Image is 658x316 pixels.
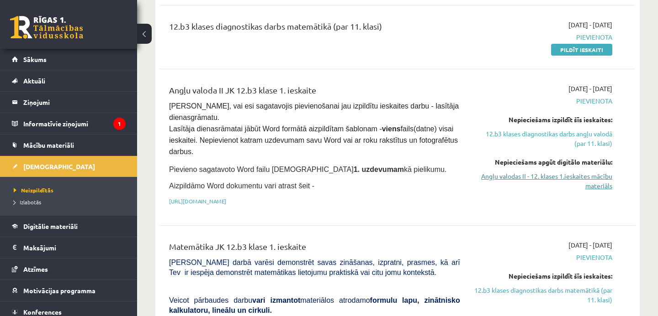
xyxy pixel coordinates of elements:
[568,240,612,250] span: [DATE] - [DATE]
[474,271,612,281] div: Nepieciešams izpildīt šīs ieskaites:
[12,259,126,280] a: Atzīmes
[23,286,96,295] span: Motivācijas programma
[10,16,83,39] a: Rīgas 1. Tālmācības vidusskola
[474,285,612,305] a: 12.b3 klases diagnostikas darbs matemātikā (par 11. klasi)
[169,102,461,155] span: [PERSON_NAME], vai esi sagatavojis pievienošanai jau izpildītu ieskaites darbu - lasītāja dienasg...
[474,96,612,106] span: Pievienota
[23,55,47,63] span: Sākums
[23,113,126,134] legend: Informatīvie ziņojumi
[169,84,460,101] div: Angļu valoda II JK 12.b3 klase 1. ieskaite
[12,49,126,70] a: Sākums
[23,308,62,316] span: Konferences
[23,92,126,113] legend: Ziņojumi
[252,296,300,304] b: vari izmantot
[12,237,126,258] a: Maksājumi
[14,198,41,206] span: Izlabotās
[12,92,126,113] a: Ziņojumi
[14,186,128,194] a: Neizpildītās
[474,129,612,148] a: 12.b3 klases diagnostikas darbs angļu valodā (par 11. klasi)
[169,166,446,173] span: Pievieno sagatavoto Word failu [DEMOGRAPHIC_DATA] kā pielikumu.
[113,118,126,130] i: 1
[14,186,53,194] span: Neizpildītās
[23,265,48,273] span: Atzīmes
[568,20,612,30] span: [DATE] - [DATE]
[474,32,612,42] span: Pievienota
[12,216,126,237] a: Digitālie materiāli
[169,296,460,314] b: formulu lapu, zinātnisko kalkulatoru, lineālu un cirkuli.
[23,141,74,149] span: Mācību materiāli
[169,240,460,257] div: Matemātika JK 12.b3 klase 1. ieskaite
[12,156,126,177] a: [DEMOGRAPHIC_DATA]
[12,280,126,301] a: Motivācijas programma
[568,84,612,93] span: [DATE] - [DATE]
[169,20,460,37] div: 12.b3 klases diagnostikas darbs matemātikā (par 11. klasi)
[14,198,128,206] a: Izlabotās
[551,44,612,56] a: Pildīt ieskaiti
[169,197,226,205] a: [URL][DOMAIN_NAME]
[12,113,126,134] a: Informatīvie ziņojumi1
[12,70,126,91] a: Aktuāli
[23,237,126,258] legend: Maksājumi
[169,296,460,314] span: Veicot pārbaudes darbu materiālos atrodamo
[23,162,95,171] span: [DEMOGRAPHIC_DATA]
[474,115,612,124] div: Nepieciešams izpildīt šīs ieskaites:
[169,259,460,276] span: [PERSON_NAME] darbā varēsi demonstrēt savas zināšanas, izpratni, prasmes, kā arī Tev ir iespēja d...
[169,182,314,190] span: Aizpildāmo Word dokumentu vari atrast šeit -
[23,222,78,230] span: Digitālie materiāli
[23,77,45,85] span: Aktuāli
[474,171,612,191] a: Angļu valodas II - 12. klases 1.ieskaites mācību materiāls
[12,135,126,155] a: Mācību materiāli
[474,157,612,167] div: Nepieciešams apgūt digitālo materiālu:
[474,253,612,262] span: Pievienota
[382,125,401,133] strong: viens
[354,166,404,173] strong: 1. uzdevumam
